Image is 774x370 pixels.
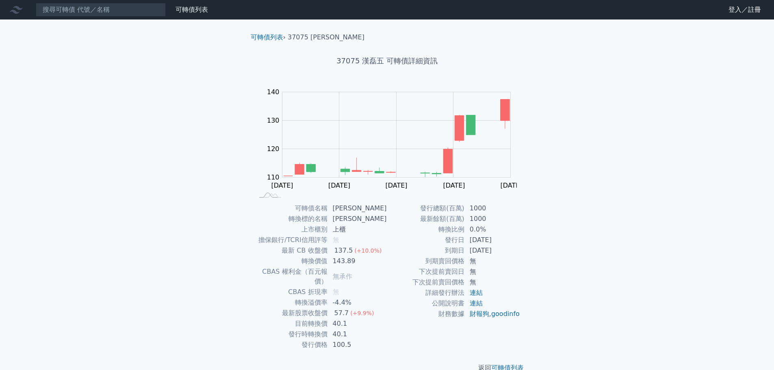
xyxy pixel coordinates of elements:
[36,3,166,17] input: 搜尋可轉債 代號／名稱
[386,182,408,189] tspan: [DATE]
[350,310,374,316] span: (+9.9%)
[470,299,483,307] a: 連結
[333,236,339,244] span: 無
[254,318,328,329] td: 目前轉換價
[328,203,387,214] td: [PERSON_NAME]
[387,309,465,319] td: 財務數據
[254,256,328,266] td: 轉換價值
[251,33,283,41] a: 可轉債列表
[328,340,387,350] td: 100.5
[465,203,520,214] td: 1000
[267,88,280,96] tspan: 140
[254,235,328,245] td: 擔保銀行/TCRI信用評等
[465,224,520,235] td: 0.0%
[328,224,387,235] td: 上櫃
[254,214,328,224] td: 轉換標的名稱
[176,6,208,13] a: 可轉債列表
[387,224,465,235] td: 轉換比例
[251,32,286,42] li: ›
[254,245,328,256] td: 最新 CB 收盤價
[271,182,293,189] tspan: [DATE]
[254,287,328,297] td: CBAS 折現率
[491,310,520,318] a: goodinfo
[465,256,520,266] td: 無
[254,203,328,214] td: 可轉債名稱
[465,245,520,256] td: [DATE]
[328,297,387,308] td: -4.4%
[470,289,483,296] a: 連結
[328,214,387,224] td: [PERSON_NAME]
[387,288,465,298] td: 詳細發行辦法
[254,329,328,340] td: 發行時轉換價
[267,117,280,124] tspan: 130
[333,308,351,318] div: 57.7
[254,308,328,318] td: 最新股票收盤價
[267,145,280,153] tspan: 120
[470,310,489,318] a: 財報狗
[354,247,382,254] span: (+10.0%)
[465,235,520,245] td: [DATE]
[465,309,520,319] td: ,
[465,214,520,224] td: 1000
[244,55,530,67] h1: 37075 漢磊五 可轉債詳細資訊
[465,266,520,277] td: 無
[387,256,465,266] td: 到期賣回價格
[387,266,465,277] td: 下次提前賣回日
[465,277,520,288] td: 無
[328,182,350,189] tspan: [DATE]
[328,318,387,329] td: 40.1
[288,32,364,42] li: 37075 [PERSON_NAME]
[501,182,523,189] tspan: [DATE]
[254,266,328,287] td: CBAS 權利金（百元報價）
[328,256,387,266] td: 143.89
[387,203,465,214] td: 發行總額(百萬)
[387,214,465,224] td: 最新餘額(百萬)
[267,173,280,181] tspan: 110
[333,246,355,255] div: 137.5
[254,224,328,235] td: 上市櫃別
[333,288,339,296] span: 無
[443,182,465,189] tspan: [DATE]
[333,273,352,280] span: 無承作
[254,340,328,350] td: 發行價格
[263,88,523,189] g: Chart
[722,3,767,16] a: 登入／註冊
[254,297,328,308] td: 轉換溢價率
[387,298,465,309] td: 公開說明書
[387,277,465,288] td: 下次提前賣回價格
[387,235,465,245] td: 發行日
[387,245,465,256] td: 到期日
[328,329,387,340] td: 40.1
[284,100,509,177] g: Series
